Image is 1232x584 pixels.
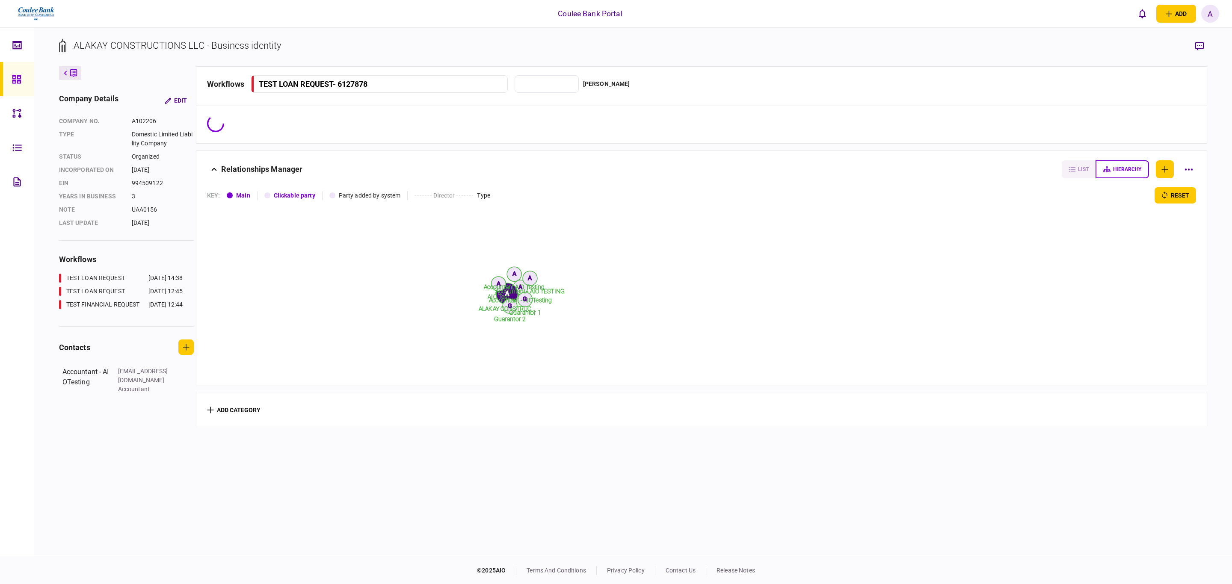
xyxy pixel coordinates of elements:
[717,567,755,574] a: release notes
[583,80,630,88] div: [PERSON_NAME]
[207,78,244,90] div: workflows
[236,191,250,200] div: Main
[132,130,194,148] div: Domestic Limited Liability Company
[148,287,183,296] div: [DATE] 12:45
[17,3,55,24] img: client company logo
[483,283,545,290] tspan: Accountant AIO Testing
[59,300,183,309] a: TEST FINANCIAL REQUEST[DATE] 12:44
[495,288,564,295] tspan: Accountant - AIO TESTING
[59,254,194,265] div: workflows
[528,274,532,281] text: A
[132,218,194,227] div: [DATE]
[339,191,401,200] div: Party added by system
[477,191,490,200] div: Type
[507,302,512,309] text: G
[66,274,125,283] div: TEST LOAN REQUEST
[59,218,123,227] div: last update
[207,407,261,413] button: add category
[59,117,123,126] div: company no.
[251,75,508,93] button: TEST LOAN REQUEST- 6127878
[59,165,123,174] div: incorporated on
[132,152,194,161] div: Organized
[221,160,303,178] div: Relationships Manager
[132,117,194,126] div: A102206
[527,567,586,574] a: terms and conditions
[59,192,123,201] div: years in business
[132,179,194,188] div: 994509122
[1156,5,1196,23] button: open adding identity options
[489,297,552,304] tspan: Accountant - AIOTesting
[505,290,509,297] text: A
[59,274,183,283] a: TEST LOAN REQUEST[DATE] 14:38
[132,192,194,201] div: 3
[59,130,123,148] div: Type
[259,80,367,88] div: TEST LOAN REQUEST - 6127878
[148,300,183,309] div: [DATE] 12:44
[1096,160,1149,178] button: hierarchy
[132,205,194,214] div: UAA0156
[1155,187,1196,204] button: reset
[512,270,516,277] text: A
[59,93,119,108] div: company details
[66,287,125,296] div: TEST LOAN REQUEST
[207,191,220,200] div: KEY :
[132,165,194,174] div: [DATE]
[509,309,541,316] tspan: Guarantor 1
[158,93,194,108] button: Edit
[1113,166,1141,172] span: hierarchy
[477,566,516,575] div: © 2025 AIO
[518,283,522,290] text: A
[607,567,645,574] a: privacy policy
[74,38,281,53] div: ALAKAY CONSTRUCTIONS LLC - Business identity
[59,287,183,296] a: TEST LOAN REQUEST[DATE] 12:45
[59,152,123,161] div: status
[118,385,174,394] div: Accountant
[59,342,90,353] div: contacts
[1133,5,1151,23] button: open notifications list
[1201,5,1219,23] button: A
[274,191,315,200] div: Clickable party
[66,300,140,309] div: TEST FINANCIAL REQUEST
[59,205,123,214] div: note
[494,316,525,322] tspan: Guarantor 2
[479,305,535,312] tspan: ALAKAY CONSTRUC...
[666,567,696,574] a: contact us
[62,367,110,394] div: Accountant - AIOTesting
[523,295,527,302] text: G
[1062,160,1096,178] button: list
[148,274,183,283] div: [DATE] 14:38
[1078,166,1089,172] span: list
[488,293,509,300] tspan: AIO Test
[496,280,500,287] text: A
[118,367,174,385] div: [EMAIL_ADDRESS][DOMAIN_NAME]
[558,8,622,19] div: Coulee Bank Portal
[59,179,123,188] div: EIN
